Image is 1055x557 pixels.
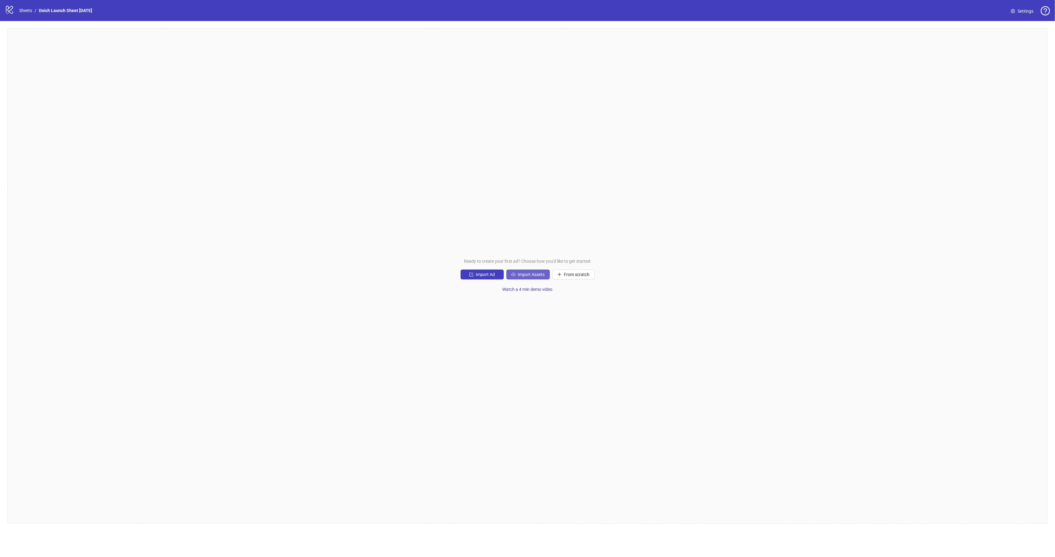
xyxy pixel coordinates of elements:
[1018,8,1033,15] span: Settings
[1011,9,1015,13] span: setting
[461,270,504,279] button: Import Ad
[557,272,562,277] span: plus
[552,270,595,279] button: From scratch
[476,272,495,277] span: Import Ad
[498,284,558,294] button: Watch a 4 min demo video
[464,258,591,265] span: Ready to create your first ad? Choose how you'd like to get started:
[511,272,516,277] span: cloud-upload
[1006,6,1038,16] a: Settings
[1041,6,1050,15] span: question-circle
[35,7,36,14] li: /
[18,7,33,14] a: Sheets
[469,272,474,277] span: import
[38,7,93,14] a: Doich Launch Sheet [DATE]
[518,272,545,277] span: Import Assets
[503,287,553,292] span: Watch a 4 min demo video
[506,270,550,279] button: Import Assets
[564,272,590,277] span: From scratch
